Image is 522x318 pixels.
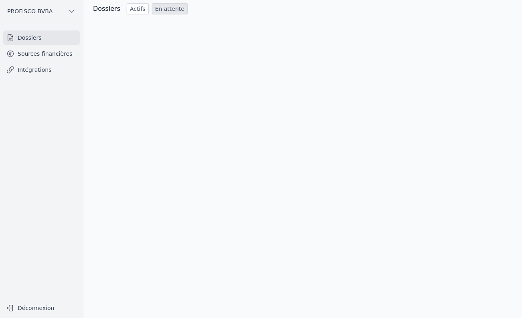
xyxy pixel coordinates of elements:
[3,302,80,314] button: Déconnexion
[3,30,80,45] a: Dossiers
[127,3,149,14] a: Actifs
[3,47,80,61] a: Sources financières
[3,63,80,77] a: Intégrations
[152,3,188,14] a: En attente
[93,4,120,14] h3: Dossiers
[3,5,80,18] button: PROFISCO BVBA
[7,7,53,15] span: PROFISCO BVBA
